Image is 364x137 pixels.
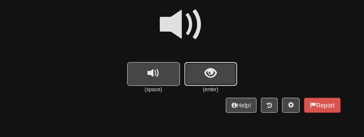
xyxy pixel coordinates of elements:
button: Round history (alt+y) [261,98,278,113]
small: (enter) [184,86,237,93]
button: replay audio [127,62,180,86]
button: Report [304,98,340,113]
small: (space) [127,86,180,93]
button: show sentence [184,62,237,86]
button: Help! [226,98,257,113]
